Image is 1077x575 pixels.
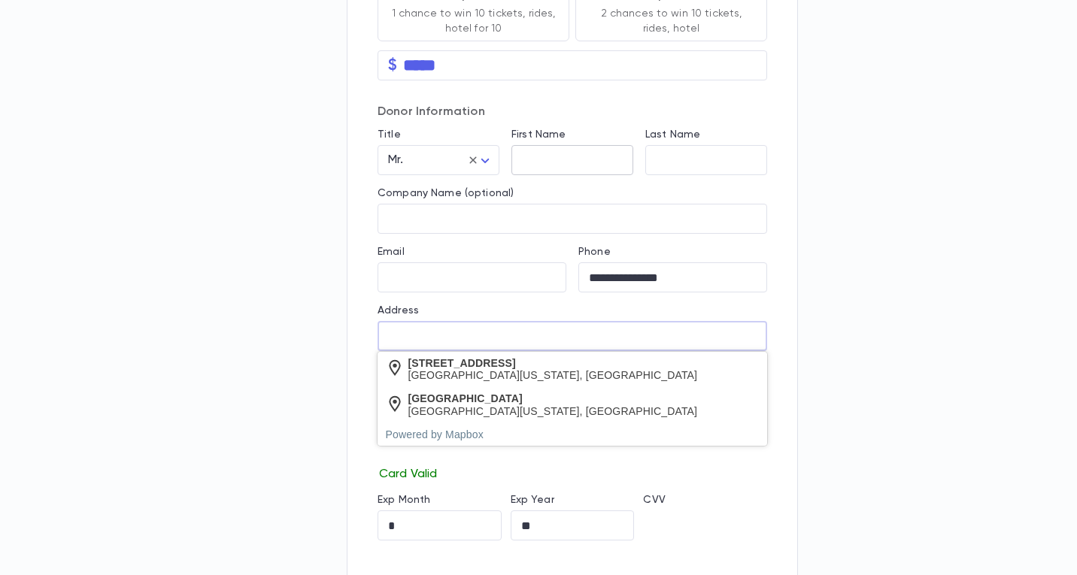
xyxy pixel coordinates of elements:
[378,246,405,258] label: Email
[643,494,767,506] p: CVV
[388,58,397,73] p: $
[386,428,484,440] a: Powered by Mapbox
[588,6,754,36] p: 2 chances to win 10 tickets, rides, hotel
[643,510,767,540] iframe: cvv
[378,464,767,482] p: Card Valid
[378,129,401,141] label: Title
[511,129,566,141] label: First Name
[578,246,611,258] label: Phone
[378,187,514,199] label: Company Name (optional)
[378,104,767,120] p: Donor Information
[378,494,430,506] label: Exp Month
[390,6,557,36] p: 1 chance to win 10 tickets, rides, hotel for 10
[511,494,554,506] label: Exp Year
[408,405,698,418] div: [GEOGRAPHIC_DATA][US_STATE], [GEOGRAPHIC_DATA]
[388,154,403,166] span: Mr.
[408,369,698,382] div: [GEOGRAPHIC_DATA][US_STATE], [GEOGRAPHIC_DATA]
[378,304,419,316] label: Address
[378,146,499,175] div: Mr.
[408,357,698,370] div: [STREET_ADDRESS]
[378,434,767,464] iframe: card
[408,392,698,405] div: [GEOGRAPHIC_DATA]
[645,129,700,141] label: Last Name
